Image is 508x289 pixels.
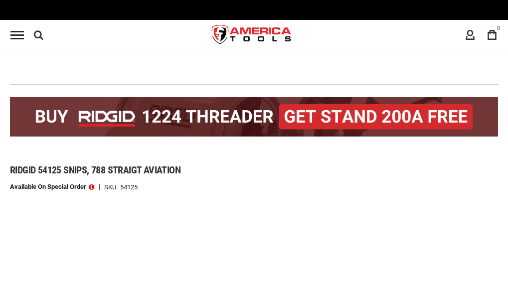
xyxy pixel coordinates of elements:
[10,164,180,176] span: Ridgid 54125 snips, 788 straigt aviation
[10,97,498,137] img: BOGO: Buy the RIDGID® 1224 Threader (26092), get the 92467 200A Stand FREE!
[10,31,24,39] div: Menu
[203,16,300,54] a: store logo
[497,25,500,31] span: 0
[120,184,138,190] div: 54125
[10,183,94,190] p: Available on Special Order
[203,16,300,54] img: America Tools
[483,25,502,44] a: 0
[104,184,120,190] strong: SKU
